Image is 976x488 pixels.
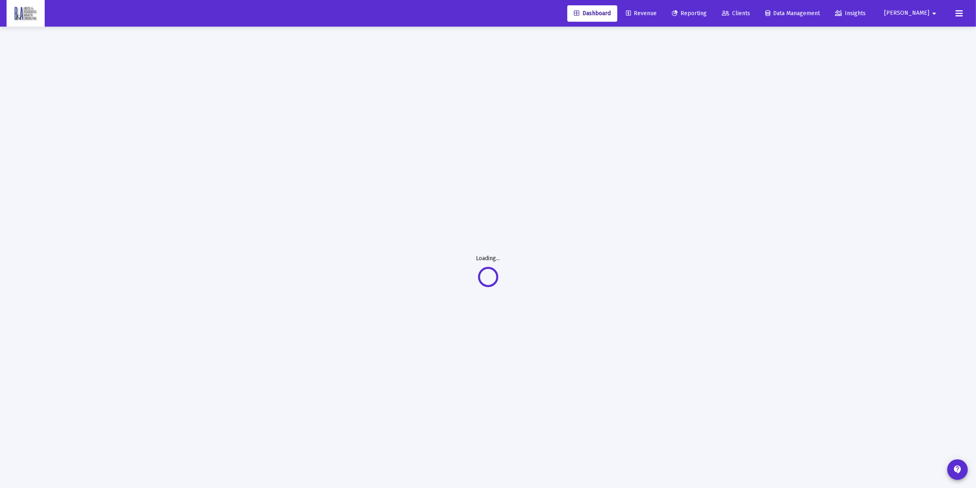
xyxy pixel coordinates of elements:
mat-icon: arrow_drop_down [929,5,939,22]
span: Revenue [626,10,657,17]
span: Data Management [765,10,820,17]
span: Reporting [672,10,707,17]
a: Insights [828,5,872,22]
span: Insights [835,10,866,17]
img: Dashboard [13,5,39,22]
a: Data Management [759,5,826,22]
a: Reporting [665,5,713,22]
span: Clients [722,10,750,17]
span: [PERSON_NAME] [884,10,929,17]
a: Revenue [619,5,663,22]
a: Clients [715,5,757,22]
button: [PERSON_NAME] [874,5,949,21]
a: Dashboard [567,5,617,22]
mat-icon: contact_support [953,465,962,474]
span: Dashboard [574,10,611,17]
